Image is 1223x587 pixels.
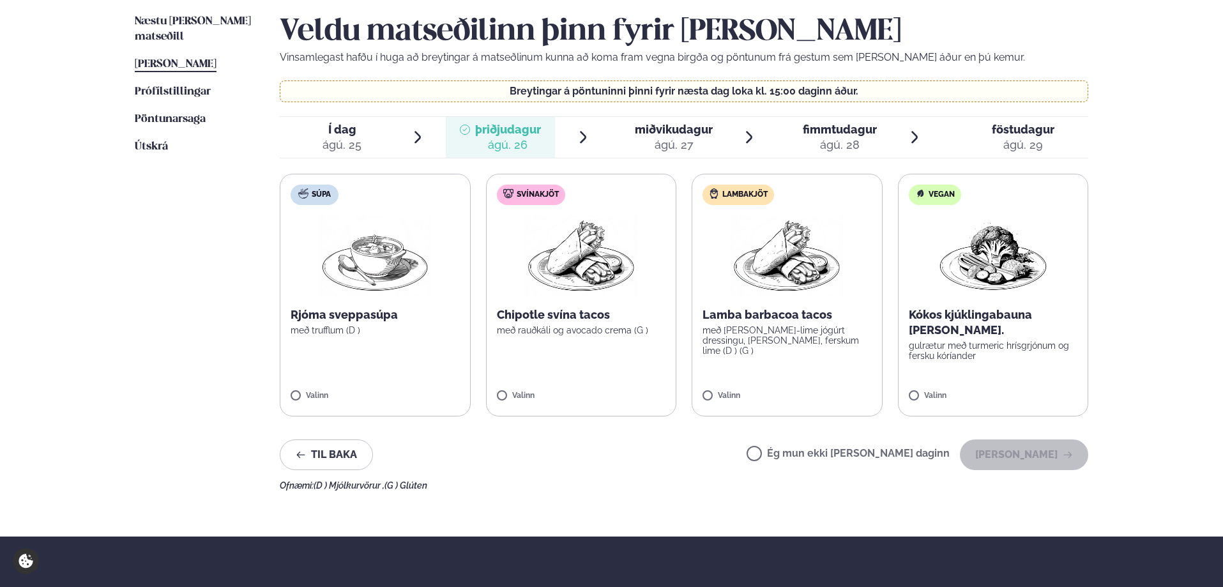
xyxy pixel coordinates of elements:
a: Cookie settings [13,548,39,574]
img: Soup.png [319,215,431,297]
p: gulrætur með turmeric hrísgrjónum og fersku kóríander [909,340,1078,361]
div: ágú. 28 [803,137,877,153]
span: Í dag [323,122,361,137]
img: Lamb.svg [709,188,719,199]
img: Wraps.png [525,215,637,297]
p: Lamba barbacoa tacos [703,307,872,323]
div: ágú. 26 [475,137,541,153]
p: með [PERSON_NAME]-lime jógúrt dressingu, [PERSON_NAME], ferskum lime (D ) (G ) [703,325,872,356]
a: [PERSON_NAME] [135,57,216,72]
span: föstudagur [992,123,1054,136]
p: Chipotle svína tacos [497,307,666,323]
button: [PERSON_NAME] [960,439,1088,470]
p: Rjóma sveppasúpa [291,307,460,323]
span: (G ) Glúten [384,480,427,491]
h2: Veldu matseðilinn þinn fyrir [PERSON_NAME] [280,14,1088,50]
span: Prófílstillingar [135,86,211,97]
p: Kókos kjúklingabauna [PERSON_NAME]. [909,307,1078,338]
img: Vegan.svg [915,188,925,199]
div: ágú. 29 [992,137,1054,153]
a: Næstu [PERSON_NAME] matseðill [135,14,254,45]
span: [PERSON_NAME] [135,59,216,70]
a: Prófílstillingar [135,84,211,100]
p: Breytingar á pöntuninni þinni fyrir næsta dag loka kl. 15:00 daginn áður. [293,86,1075,96]
button: Til baka [280,439,373,470]
p: með trufflum (D ) [291,325,460,335]
a: Pöntunarsaga [135,112,206,127]
div: Ofnæmi: [280,480,1088,491]
img: pork.svg [503,188,513,199]
span: fimmtudagur [803,123,877,136]
div: ágú. 27 [635,137,713,153]
span: miðvikudagur [635,123,713,136]
span: Næstu [PERSON_NAME] matseðill [135,16,251,42]
span: (D ) Mjólkurvörur , [314,480,384,491]
span: Lambakjöt [722,190,768,200]
img: Vegan.png [937,215,1049,297]
a: Útskrá [135,139,168,155]
img: soup.svg [298,188,308,199]
span: Vegan [929,190,955,200]
p: með rauðkáli og avocado crema (G ) [497,325,666,335]
img: Wraps.png [731,215,843,297]
p: Vinsamlegast hafðu í huga að breytingar á matseðlinum kunna að koma fram vegna birgða og pöntunum... [280,50,1088,65]
div: ágú. 25 [323,137,361,153]
span: Pöntunarsaga [135,114,206,125]
span: Súpa [312,190,331,200]
span: Svínakjöt [517,190,559,200]
span: þriðjudagur [475,123,541,136]
span: Útskrá [135,141,168,152]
